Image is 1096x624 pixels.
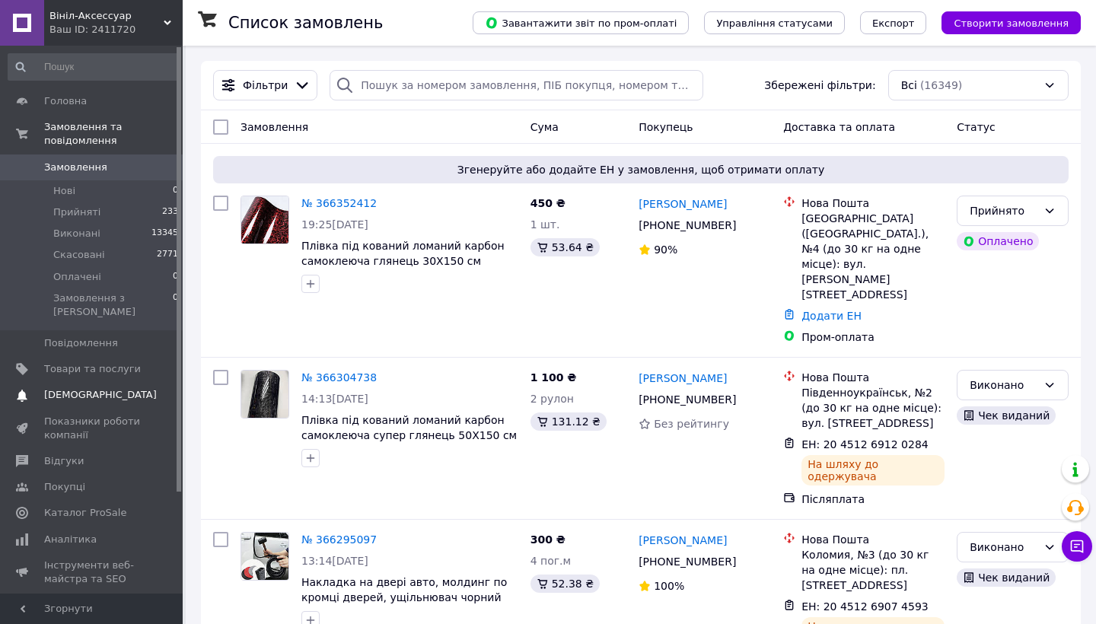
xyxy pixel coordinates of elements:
[8,53,180,81] input: Пошук
[241,121,308,133] span: Замовлення
[44,120,183,148] span: Замовлення та повідомлення
[301,371,377,384] a: № 366304738
[801,600,929,613] span: ЕН: 20 4512 6907 4593
[801,330,945,345] div: Пром-оплата
[44,559,141,586] span: Інструменти веб-майстра та SEO
[53,205,100,219] span: Прийняті
[44,388,157,402] span: [DEMOGRAPHIC_DATA]
[639,121,693,133] span: Покупець
[44,454,84,468] span: Відгуки
[636,389,739,410] div: [PHONE_NUMBER]
[639,196,727,212] a: [PERSON_NAME]
[530,218,560,231] span: 1 шт.
[704,11,845,34] button: Управління статусами
[241,196,288,244] img: Фото товару
[228,14,383,32] h1: Список замовлень
[44,161,107,174] span: Замовлення
[530,393,574,405] span: 2 рулон
[162,205,178,219] span: 233
[485,16,677,30] span: Завантажити звіт по пром-оплаті
[954,18,1069,29] span: Створити замовлення
[801,455,945,486] div: На шляху до одержувача
[53,291,173,319] span: Замовлення з [PERSON_NAME]
[530,371,577,384] span: 1 100 ₴
[654,244,677,256] span: 90%
[301,197,377,209] a: № 366352412
[301,533,377,546] a: № 366295097
[872,18,915,29] span: Експорт
[330,70,703,100] input: Пошук за номером замовлення, ПІБ покупця, номером телефону, Email, номером накладної
[53,184,75,198] span: Нові
[957,232,1039,250] div: Оплачено
[530,533,566,546] span: 300 ₴
[157,248,178,262] span: 2771
[301,218,368,231] span: 19:25[DATE]
[801,211,945,302] div: [GEOGRAPHIC_DATA] ([GEOGRAPHIC_DATA].), №4 (до 30 кг на одне місце): вул. [PERSON_NAME][STREET_AD...
[301,414,517,457] a: Плівка під кований ломаний карбон самоклеюча супер глянець 50Х150 см СONGSHANG
[44,415,141,442] span: Показники роботи компанії
[53,248,105,262] span: Скасовані
[241,532,289,581] a: Фото товару
[44,506,126,520] span: Каталог ProSale
[44,480,85,494] span: Покупці
[801,370,945,385] div: Нова Пошта
[241,371,288,417] img: Фото товару
[801,438,929,450] span: ЕН: 20 4512 6912 0284
[639,533,727,548] a: [PERSON_NAME]
[957,406,1056,425] div: Чек виданий
[783,121,895,133] span: Доставка та оплата
[716,18,833,29] span: Управління статусами
[530,238,600,256] div: 53.64 ₴
[241,533,288,579] img: Фото товару
[530,121,559,133] span: Cума
[173,270,178,284] span: 0
[49,9,164,23] span: Вініл-Аксессуар
[243,78,288,93] span: Фільтри
[241,370,289,419] a: Фото товару
[53,270,101,284] span: Оплачені
[970,539,1037,556] div: Виконано
[530,575,600,593] div: 52.38 ₴
[970,202,1037,219] div: Прийнято
[764,78,875,93] span: Збережені фільтри:
[654,418,729,430] span: Без рейтингу
[970,377,1037,393] div: Виконано
[301,555,368,567] span: 13:14[DATE]
[654,580,684,592] span: 100%
[926,16,1081,28] a: Створити замовлення
[44,94,87,108] span: Головна
[1062,531,1092,562] button: Чат з покупцем
[173,184,178,198] span: 0
[44,533,97,546] span: Аналітика
[44,336,118,350] span: Повідомлення
[957,121,996,133] span: Статус
[860,11,927,34] button: Експорт
[301,393,368,405] span: 14:13[DATE]
[801,532,945,547] div: Нова Пошта
[530,555,571,567] span: 4 пог.м
[301,576,507,603] a: Накладка на двері авто, молдинг по кромці дверей, ущільнювач чорний
[941,11,1081,34] button: Створити замовлення
[801,310,862,322] a: Додати ЕН
[901,78,917,93] span: Всі
[957,568,1056,587] div: Чек виданий
[530,412,607,431] div: 131.12 ₴
[801,385,945,431] div: Південноукраїнськ, №2 (до 30 кг на одне місце): вул. [STREET_ADDRESS]
[530,197,566,209] span: 450 ₴
[473,11,689,34] button: Завантажити звіт по пром-оплаті
[44,362,141,376] span: Товари та послуги
[920,79,962,91] span: (16349)
[801,547,945,593] div: Коломия, №3 (до 30 кг на одне місце): пл. [STREET_ADDRESS]
[801,196,945,211] div: Нова Пошта
[53,227,100,240] span: Виконані
[173,291,178,319] span: 0
[219,162,1063,177] span: Згенеруйте або додайте ЕН у замовлення, щоб отримати оплату
[301,240,505,282] a: Плівка під кований ломаний карбон самоклеюча глянець 30Х150 см СONGSHANG
[151,227,178,240] span: 13345
[801,492,945,507] div: Післяплата
[636,551,739,572] div: [PHONE_NUMBER]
